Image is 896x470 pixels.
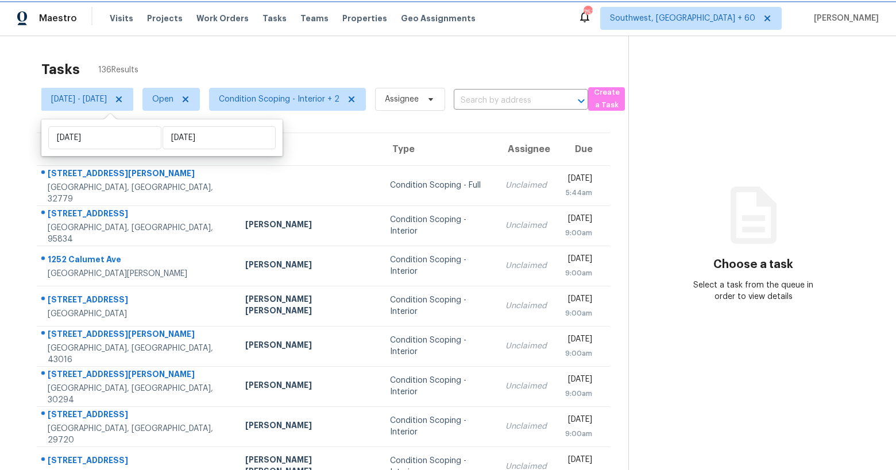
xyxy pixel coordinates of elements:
button: Create a Task [588,87,625,111]
div: [STREET_ADDRESS][PERSON_NAME] [48,368,227,383]
div: 9:00am [565,267,592,279]
span: Teams [300,13,329,24]
div: 9:00am [565,388,592,399]
div: [STREET_ADDRESS] [48,208,227,222]
div: [GEOGRAPHIC_DATA] [48,308,227,320]
span: Visits [110,13,133,24]
span: Geo Assignments [401,13,476,24]
div: [GEOGRAPHIC_DATA], [GEOGRAPHIC_DATA], 30294 [48,383,227,406]
div: Condition Scoping - Interior [390,335,487,358]
span: [DATE] - [DATE] [51,94,107,105]
div: 5:44am [565,187,592,199]
span: Tasks [262,14,287,22]
div: Condition Scoping - Interior [390,294,487,317]
div: [DATE] [565,374,592,388]
div: [DATE] [565,253,592,267]
span: Condition Scoping - Interior + 2 [219,94,339,105]
div: Unclaimed [505,220,547,231]
div: [DATE] [565,293,592,308]
div: [GEOGRAPHIC_DATA], [GEOGRAPHIC_DATA], 95834 [48,222,227,245]
div: [GEOGRAPHIC_DATA], [GEOGRAPHIC_DATA], 32779 [48,182,227,205]
th: Due [556,133,610,165]
span: Projects [147,13,183,24]
input: Search by address [454,92,556,110]
span: [PERSON_NAME] [809,13,879,24]
div: [PERSON_NAME] [245,339,372,354]
span: 136 Results [98,64,138,76]
div: Condition Scoping - Interior [390,214,487,237]
div: [PERSON_NAME] [245,419,372,434]
span: Assignee [385,94,419,105]
div: Condition Scoping - Interior [390,254,487,277]
div: Unclaimed [505,300,547,312]
div: [PERSON_NAME] [245,219,372,233]
input: End date [163,126,276,149]
div: Unclaimed [505,340,547,352]
div: [PERSON_NAME] [245,259,372,273]
div: Condition Scoping - Interior [390,375,487,398]
div: 9:00am [565,308,592,319]
div: [DATE] [565,333,592,348]
h3: Choose a task [713,259,793,270]
span: Maestro [39,13,77,24]
span: Properties [342,13,387,24]
th: Type [381,133,496,165]
div: [STREET_ADDRESS][PERSON_NAME] [48,328,227,343]
div: Unclaimed [505,180,547,191]
h2: Tasks [41,64,80,75]
div: 753 [584,7,592,18]
div: [STREET_ADDRESS] [48,455,227,469]
div: [PERSON_NAME] [245,379,372,394]
div: [DATE] [565,414,592,428]
div: Condition Scoping - Interior [390,415,487,438]
div: Unclaimed [505,380,547,392]
div: [GEOGRAPHIC_DATA], [GEOGRAPHIC_DATA], 29720 [48,423,227,446]
div: Select a task from the queue in order to view details [692,279,816,302]
th: Address [37,133,236,165]
div: [STREET_ADDRESS] [48,409,227,423]
th: Assignee [496,133,556,165]
span: Open [152,94,173,105]
th: HPM [236,133,381,165]
div: [STREET_ADDRESS] [48,294,227,308]
div: [DATE] [565,213,592,227]
div: [PERSON_NAME] [PERSON_NAME] [245,293,372,319]
span: Create a Task [594,86,619,112]
div: 1252 Calumet Ave [48,254,227,268]
div: [GEOGRAPHIC_DATA][PERSON_NAME] [48,268,227,279]
div: 9:00am [565,227,592,239]
div: Unclaimed [505,421,547,432]
span: Work Orders [196,13,249,24]
div: Condition Scoping - Full [390,180,487,191]
div: [STREET_ADDRESS][PERSON_NAME] [48,168,227,182]
div: 9:00am [565,428,592,440]
span: Southwest, [GEOGRAPHIC_DATA] + 60 [610,13,755,24]
div: Unclaimed [505,260,547,271]
div: [DATE] [565,173,592,187]
input: Start date [48,126,161,149]
div: [GEOGRAPHIC_DATA], [GEOGRAPHIC_DATA], 43016 [48,343,227,366]
div: 9:00am [565,348,592,359]
button: Open [573,93,589,109]
div: [DATE] [565,454,592,468]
